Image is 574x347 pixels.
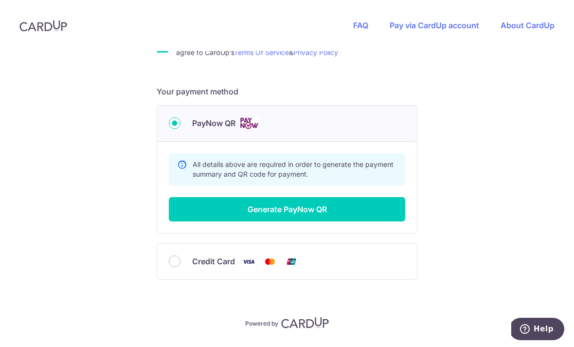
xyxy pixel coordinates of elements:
[353,20,368,30] a: FAQ
[260,256,280,268] img: Mastercard
[239,256,258,268] img: Visa
[501,20,555,30] a: About CardUp
[169,197,405,221] button: Generate PayNow QR
[192,256,235,267] span: Credit Card
[293,48,338,56] a: Privacy Policy
[193,160,394,178] span: All details above are required in order to generate the payment summary and QR code for payment.
[282,256,301,268] img: Union Pay
[281,317,329,329] img: CardUp
[169,256,405,268] div: Credit Card Visa Mastercard Union Pay
[390,20,479,30] a: Pay via CardUp account
[245,318,278,328] p: Powered by
[511,318,564,342] iframe: Opens a widget where you can find more information
[192,117,235,129] span: PayNow QR
[19,20,67,32] img: CardUp
[239,117,259,129] img: Cards logo
[157,86,417,97] h5: Your payment method
[169,117,405,129] div: PayNow QR Cards logo
[234,48,289,56] a: Terms Of Service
